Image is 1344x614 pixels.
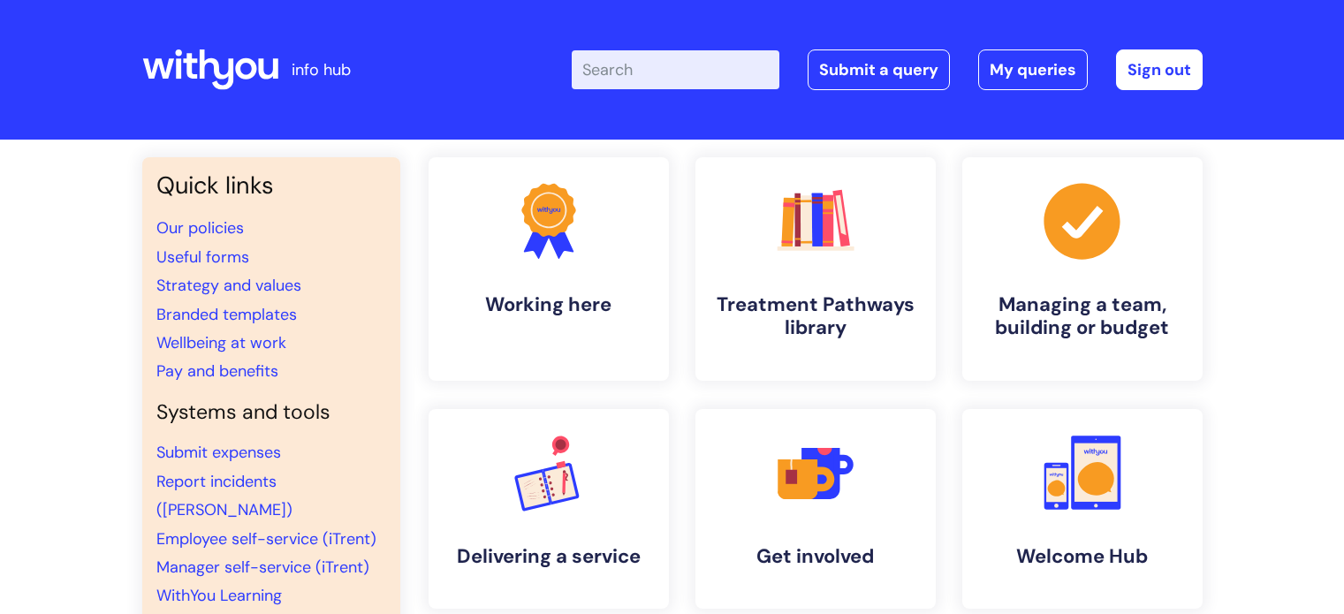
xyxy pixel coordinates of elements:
a: Strategy and values [156,275,301,296]
a: Delivering a service [429,409,669,609]
a: WithYou Learning [156,585,282,606]
h4: Delivering a service [443,545,655,568]
h3: Quick links [156,171,386,200]
p: info hub [292,56,351,84]
h4: Working here [443,293,655,316]
a: Get involved [695,409,936,609]
h4: Get involved [710,545,922,568]
h4: Managing a team, building or budget [976,293,1188,340]
a: Sign out [1116,49,1203,90]
a: Manager self-service (iTrent) [156,557,369,578]
a: Working here [429,157,669,381]
h4: Systems and tools [156,400,386,425]
a: Submit a query [808,49,950,90]
h4: Treatment Pathways library [710,293,922,340]
div: | - [572,49,1203,90]
a: Submit expenses [156,442,281,463]
a: Useful forms [156,246,249,268]
a: Employee self-service (iTrent) [156,528,376,550]
a: Managing a team, building or budget [962,157,1203,381]
a: Wellbeing at work [156,332,286,353]
a: Our policies [156,217,244,239]
a: Treatment Pathways library [695,157,936,381]
a: Branded templates [156,304,297,325]
a: Report incidents ([PERSON_NAME]) [156,471,292,520]
a: My queries [978,49,1088,90]
a: Pay and benefits [156,360,278,382]
a: Welcome Hub [962,409,1203,609]
h4: Welcome Hub [976,545,1188,568]
input: Search [572,50,779,89]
